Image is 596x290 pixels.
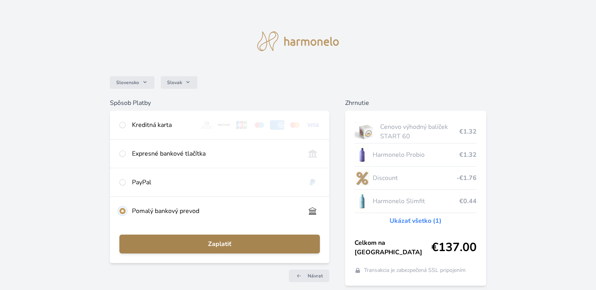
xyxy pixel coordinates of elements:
[305,206,320,216] img: bankTransfer_IBAN.svg
[116,79,139,86] span: Slovensko
[199,120,214,130] img: diners.svg
[132,120,193,130] div: Kreditná karta
[355,238,431,257] span: Celkom na [GEOGRAPHIC_DATA]
[167,79,182,86] span: Slovak
[161,76,197,89] button: Slovak
[252,120,267,130] img: maestro.svg
[431,240,477,255] span: €137.00
[110,76,154,89] button: Slovensko
[308,273,323,279] span: Návrat
[364,266,466,274] span: Transakcia je zabezpečená SSL pripojením
[373,150,459,160] span: Harmonelo Probio
[457,173,477,183] span: -€1.76
[355,168,369,188] img: discount-lo.png
[132,149,299,158] div: Expresné bankové tlačítka
[305,149,320,158] img: onlineBanking_SK.svg
[132,178,299,187] div: PayPal
[355,191,369,211] img: SLIMFIT_se_stinem_x-lo.jpg
[380,122,459,141] span: Cenovo výhodný balíček START 60
[110,98,329,108] h6: Spôsob Platby
[305,178,320,187] img: paypal.svg
[257,31,339,51] img: logo.svg
[132,206,299,216] div: Pomalý bankový prevod
[373,173,457,183] span: Discount
[217,120,231,130] img: discover.svg
[459,127,477,136] span: €1.32
[305,120,320,130] img: visa.svg
[459,150,477,160] span: €1.32
[234,120,249,130] img: jcb.svg
[289,270,329,282] a: Návrat
[373,196,459,206] span: Harmonelo Slimfit
[345,98,486,108] h6: Zhrnutie
[355,122,377,141] img: start.jpg
[459,196,477,206] span: €0.44
[390,216,442,226] a: Ukázať všetko (1)
[270,120,284,130] img: amex.svg
[288,120,302,130] img: mc.svg
[126,239,314,249] span: Zaplatiť
[355,145,369,165] img: CLEAN_PROBIO_se_stinem_x-lo.jpg
[119,235,320,253] button: Zaplatiť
